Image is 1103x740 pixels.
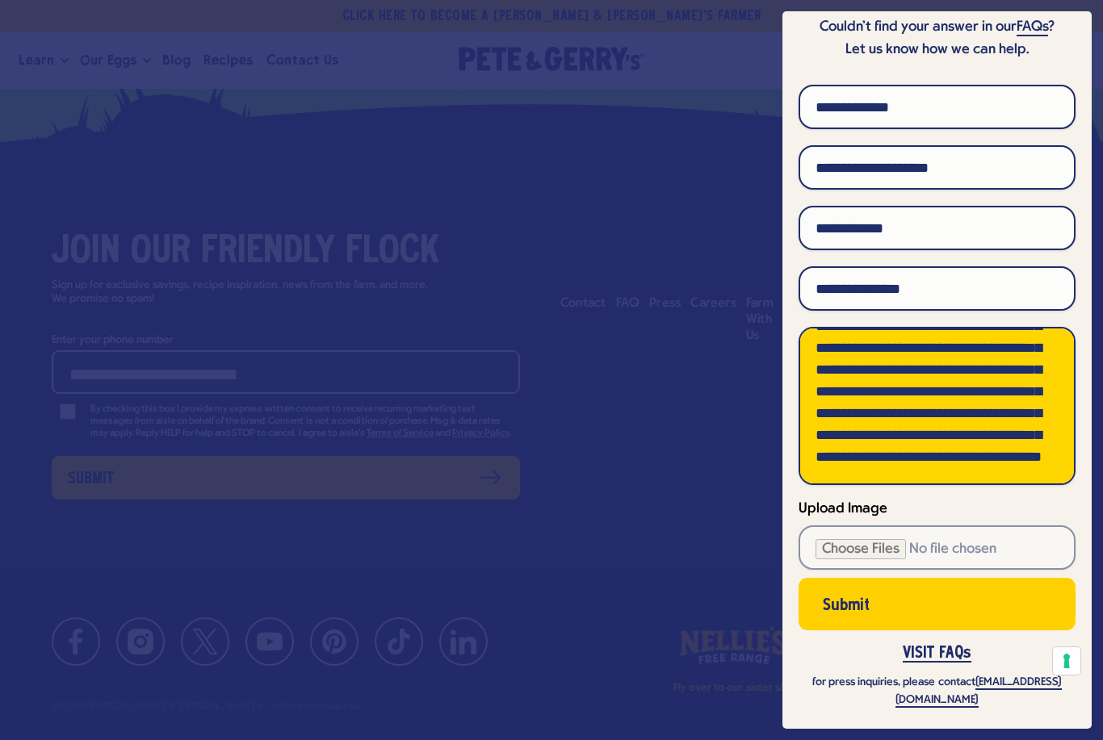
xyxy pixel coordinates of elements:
[1017,19,1048,36] a: FAQs
[799,39,1076,61] p: Let us know how we can help.
[799,501,887,516] span: Upload Image
[799,578,1076,630] button: Submit
[799,16,1076,39] p: Couldn’t find your answer in our ?
[903,646,971,663] a: VISIT FAQs
[1053,647,1080,675] button: Your consent preferences for tracking technologies
[895,676,1061,708] a: [EMAIL_ADDRESS][DOMAIN_NAME]
[799,674,1076,709] p: for press inquiries, please contact
[823,600,870,612] span: Submit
